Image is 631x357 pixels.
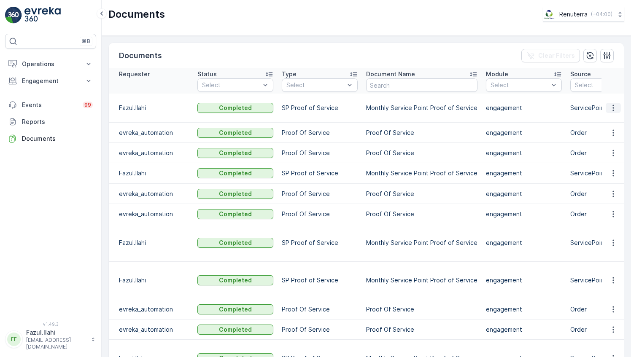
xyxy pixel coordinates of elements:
p: Completed [219,149,252,157]
td: SP Proof of Service [278,163,362,184]
img: logo_light-DOdMpM7g.png [24,7,61,24]
p: ( +04:00 ) [591,11,612,18]
button: Renuterra(+04:00) [543,7,624,22]
p: Select [202,81,260,89]
img: logo [5,7,22,24]
p: Reports [22,118,93,126]
td: Proof Of Service [362,299,482,319]
td: engagement [482,184,566,204]
p: Module [486,70,508,78]
td: Proof Of Service [362,123,482,143]
p: Renuterra [559,10,588,19]
p: Type [282,70,297,78]
td: Fazul.Ilahi [109,262,193,299]
p: Source [570,70,591,78]
td: Proof Of Service [362,204,482,224]
td: engagement [482,123,566,143]
td: engagement [482,262,566,299]
td: Proof Of Service [278,143,362,163]
td: Monthly Service Point Proof of Service [362,94,482,123]
button: Completed [197,148,273,158]
p: Clear Filters [538,51,575,60]
p: Documents [119,50,162,62]
p: ⌘B [82,38,90,45]
button: Completed [197,209,273,219]
td: Proof Of Service [362,143,482,163]
td: Fazul.Ilahi [109,94,193,123]
div: FF [7,333,21,346]
p: Completed [219,104,252,112]
td: Fazul.Ilahi [109,163,193,184]
td: Proof Of Service [278,319,362,340]
p: 99 [84,102,91,108]
button: Completed [197,304,273,314]
button: Completed [197,325,273,335]
button: Clear Filters [521,49,580,62]
td: engagement [482,299,566,319]
td: engagement [482,94,566,123]
td: Proof Of Service [278,299,362,319]
button: Completed [197,189,273,199]
td: engagement [482,224,566,262]
p: Document Name [366,70,415,78]
td: evreka_automation [109,204,193,224]
a: Reports [5,113,96,130]
td: engagement [482,143,566,163]
td: SP Proof of Service [278,94,362,123]
p: Select [286,81,345,89]
td: engagement [482,163,566,184]
button: FFFazul.Ilahi[EMAIL_ADDRESS][DOMAIN_NAME] [5,328,96,350]
p: Select [491,81,549,89]
img: Screenshot_2024-07-26_at_13.33.01.png [543,10,556,19]
p: Completed [219,305,252,314]
td: Proof Of Service [362,184,482,204]
td: Fazul.Ilahi [109,224,193,262]
td: Proof Of Service [278,204,362,224]
button: Operations [5,56,96,72]
p: Completed [219,210,252,218]
td: Monthly Service Point Proof of Service [362,163,482,184]
td: engagement [482,319,566,340]
td: Proof Of Service [278,184,362,204]
td: Monthly Service Point Proof of Service [362,262,482,299]
p: Engagement [22,77,79,85]
p: [EMAIL_ADDRESS][DOMAIN_NAME] [26,337,87,350]
button: Completed [197,128,273,138]
td: SP Proof of Service [278,224,362,262]
button: Completed [197,275,273,285]
button: Engagement [5,72,96,89]
td: engagement [482,204,566,224]
td: evreka_automation [109,299,193,319]
td: evreka_automation [109,319,193,340]
button: Completed [197,168,273,178]
td: Proof Of Service [278,123,362,143]
p: Completed [219,129,252,137]
p: Requester [119,70,150,78]
button: Completed [197,238,273,248]
input: Search [366,78,477,92]
td: evreka_automation [109,143,193,163]
p: Documents [22,134,93,143]
a: Documents [5,130,96,147]
td: Proof Of Service [362,319,482,340]
p: Completed [219,190,252,198]
p: Completed [219,239,252,247]
p: Completed [219,276,252,285]
td: SP Proof of Service [278,262,362,299]
p: Fazul.Ilahi [26,328,87,337]
td: evreka_automation [109,123,193,143]
span: v 1.49.3 [5,322,96,327]
a: Events99 [5,97,96,113]
p: Status [197,70,217,78]
button: Completed [197,103,273,113]
p: Documents [108,8,165,21]
p: Completed [219,325,252,334]
p: Completed [219,169,252,177]
p: Events [22,101,78,109]
p: Operations [22,60,79,68]
td: Monthly Service Point Proof of Service [362,224,482,262]
td: evreka_automation [109,184,193,204]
